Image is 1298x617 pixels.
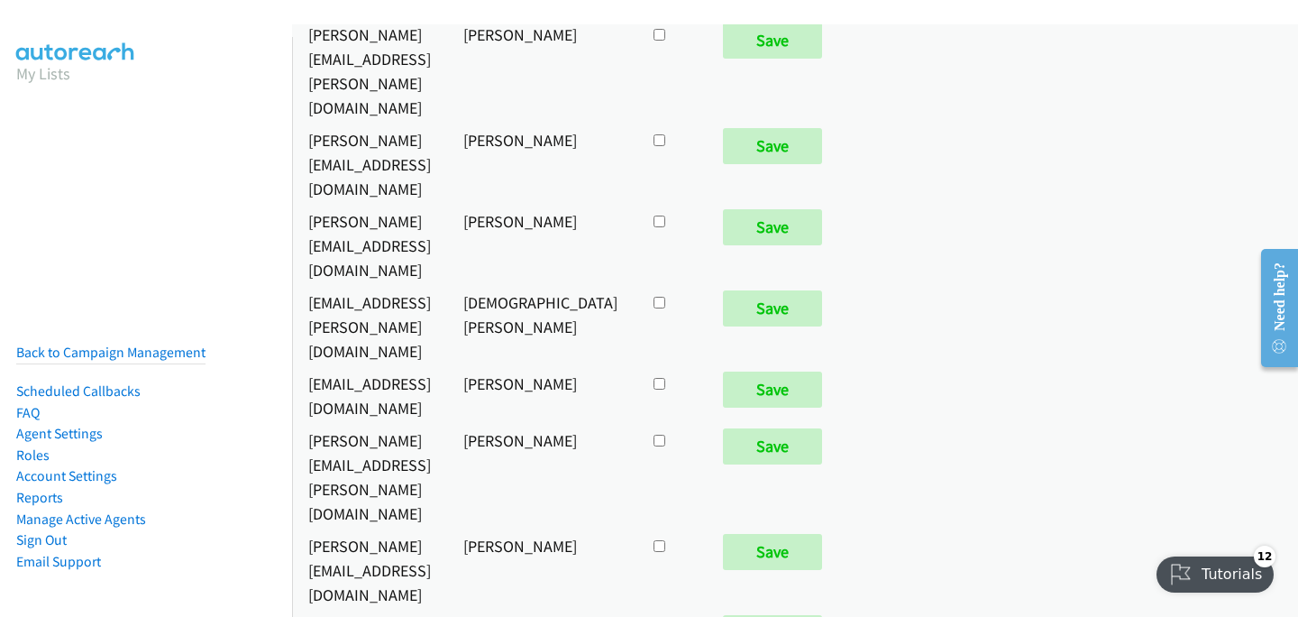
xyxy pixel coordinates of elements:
td: [PERSON_NAME][EMAIL_ADDRESS][PERSON_NAME][DOMAIN_NAME] [292,18,447,124]
a: Email Support [16,553,101,570]
a: Account Settings [16,467,117,484]
td: [PERSON_NAME][EMAIL_ADDRESS][DOMAIN_NAME] [292,124,447,205]
a: Scheduled Callbacks [16,382,141,400]
iframe: Resource Center [1247,236,1298,380]
td: [PERSON_NAME] [447,18,634,124]
a: Manage Active Agents [16,511,146,528]
input: Save [723,372,822,408]
a: Reports [16,489,63,506]
a: Roles [16,447,50,464]
a: Sign Out [16,531,67,548]
input: Save [723,290,822,327]
td: [PERSON_NAME][EMAIL_ADDRESS][DOMAIN_NAME] [292,530,447,611]
td: [EMAIL_ADDRESS][DOMAIN_NAME] [292,367,447,424]
td: [PERSON_NAME] [447,367,634,424]
td: [EMAIL_ADDRESS][PERSON_NAME][DOMAIN_NAME] [292,286,447,367]
a: My Lists [16,63,70,84]
td: [PERSON_NAME] [447,205,634,286]
td: [PERSON_NAME][EMAIL_ADDRESS][PERSON_NAME][DOMAIN_NAME] [292,424,447,530]
td: [PERSON_NAME] [447,530,634,611]
input: Save [723,209,822,245]
input: Save [723,534,822,570]
a: FAQ [16,404,40,421]
td: [DEMOGRAPHIC_DATA][PERSON_NAME] [447,286,634,367]
a: Agent Settings [16,425,103,442]
a: Back to Campaign Management [16,344,206,361]
td: [PERSON_NAME] [447,124,634,205]
td: [PERSON_NAME] [447,424,634,530]
input: Save [723,23,822,59]
input: Save [723,428,822,465]
iframe: Checklist [1146,539,1284,603]
input: Save [723,128,822,164]
td: [PERSON_NAME][EMAIL_ADDRESS][DOMAIN_NAME] [292,205,447,286]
